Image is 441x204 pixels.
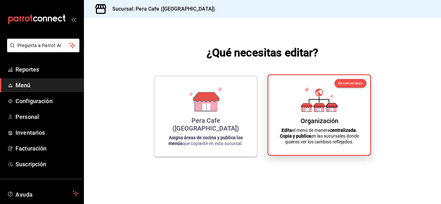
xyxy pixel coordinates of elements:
span: Facturación [15,144,78,153]
strong: Edita [282,128,292,133]
span: Personal [15,112,78,121]
button: Pregunta a Parrot AI [7,39,79,52]
span: Ayuda [15,189,70,197]
strong: Asigna áreas de cocina y publica los menús [169,135,243,146]
div: Organización [301,117,338,125]
span: Menú [15,81,78,90]
span: Configuración [15,97,78,105]
span: Reportes [15,65,78,74]
span: Pregunta a Parrot AI [17,42,69,49]
h3: Sucursal: Pera Cafe ([GEOGRAPHIC_DATA]) [107,5,215,13]
h1: ¿Qué necesitas editar? [207,45,319,60]
strong: Copia y publica [280,133,311,139]
span: Suscripción [15,160,78,169]
p: que copiaste en esta sucursal. [162,135,249,146]
span: Inventarios [15,128,78,137]
button: open_drawer_menu [71,17,76,22]
p: el menú de manera en las sucursales donde quieres ver los cambios reflejados. [276,127,363,145]
span: Recomendado [338,81,363,85]
strong: centralizada. [330,128,357,133]
a: Pregunta a Parrot AI [5,47,79,53]
div: Pera Cafe ([GEOGRAPHIC_DATA]) [162,117,249,132]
